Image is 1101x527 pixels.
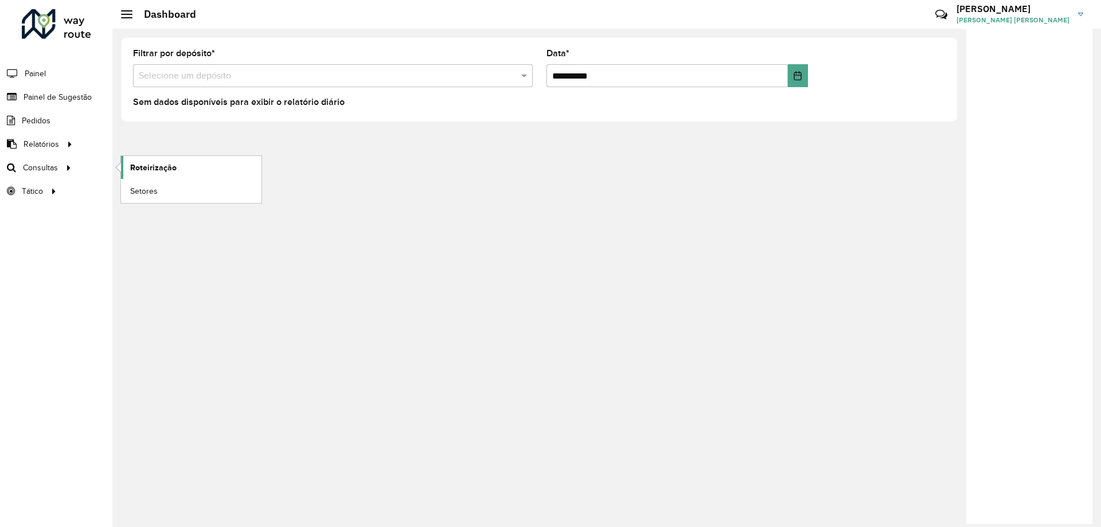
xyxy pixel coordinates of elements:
[121,179,261,202] a: Setores
[788,64,808,87] button: Choose Date
[929,2,954,27] a: Contato Rápido
[24,91,92,103] span: Painel de Sugestão
[23,162,58,174] span: Consultas
[133,46,215,60] label: Filtrar por depósito
[24,138,59,150] span: Relatórios
[130,185,158,197] span: Setores
[132,8,196,21] h2: Dashboard
[956,15,1069,25] span: [PERSON_NAME] [PERSON_NAME]
[121,156,261,179] a: Roteirização
[22,185,43,197] span: Tático
[22,115,50,127] span: Pedidos
[546,46,569,60] label: Data
[25,68,46,80] span: Painel
[133,95,345,109] label: Sem dados disponíveis para exibir o relatório diário
[130,162,177,174] span: Roteirização
[956,3,1069,14] h3: [PERSON_NAME]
